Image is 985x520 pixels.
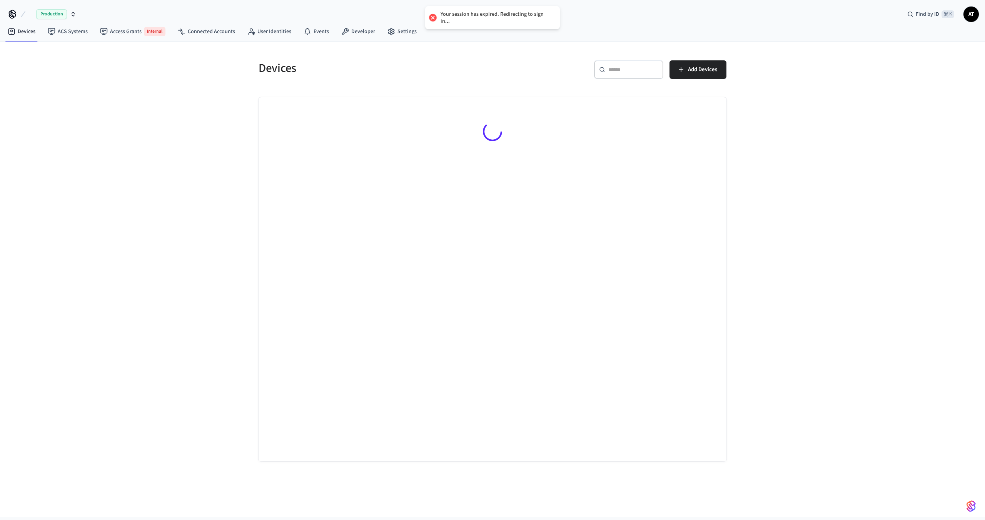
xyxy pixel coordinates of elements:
[297,25,335,38] a: Events
[963,7,979,22] button: AT
[241,25,297,38] a: User Identities
[335,25,381,38] a: Developer
[172,25,241,38] a: Connected Accounts
[964,7,978,21] span: AT
[381,25,423,38] a: Settings
[144,27,165,36] span: Internal
[94,24,172,39] a: Access GrantsInternal
[942,10,954,18] span: ⌘ K
[688,65,717,75] span: Add Devices
[901,7,960,21] div: Find by ID⌘ K
[967,500,976,512] img: SeamLogoGradient.69752ec5.svg
[441,11,552,25] div: Your session has expired. Redirecting to sign in...
[669,60,726,79] button: Add Devices
[2,25,42,38] a: Devices
[36,9,67,19] span: Production
[42,25,94,38] a: ACS Systems
[259,60,488,76] h5: Devices
[916,10,939,18] span: Find by ID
